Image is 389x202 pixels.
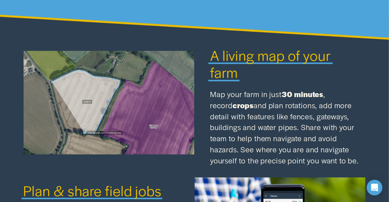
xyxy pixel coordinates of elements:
[210,89,366,166] p: Map your farm in just , record and plan rotations, add more detail with features like fences, gat...
[210,45,334,82] span: A living map of your farm
[23,181,162,201] span: Plan & share field jobs
[233,100,254,111] strong: crops
[282,89,324,100] strong: 30 minutes
[367,180,382,195] div: Open Intercom Messenger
